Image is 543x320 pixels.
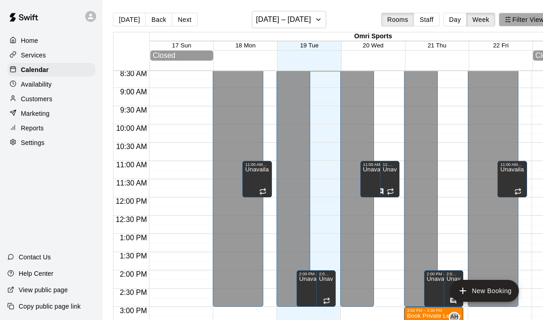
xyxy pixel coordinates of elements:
button: 22 Fri [493,42,508,49]
span: Recurring event [259,188,266,195]
a: Marketing [7,107,95,120]
button: Next [172,13,197,26]
a: Availability [7,77,95,91]
p: Calendar [21,65,49,74]
span: 11:00 AM [114,161,149,169]
div: 2:00 PM – 3:00 PM: Unavailable [297,270,330,307]
span: Recurring event [514,188,522,195]
span: 1:00 PM [118,234,149,242]
button: Week [466,13,495,26]
div: 11:00 AM – 12:00 PM: Unavailable [360,161,394,197]
button: 19 Tue [300,42,319,49]
span: Recurring event [323,297,330,305]
span: 12:30 PM [113,216,149,223]
a: Home [7,34,95,47]
a: Calendar [7,63,95,77]
div: 11:00 AM – 12:00 PM: Unavailable [242,161,272,197]
p: Help Center [19,269,53,278]
svg: Has notes [377,188,384,195]
div: 2:00 PM – 3:00 PM [299,272,328,276]
span: 10:30 AM [114,143,149,150]
button: Back [145,13,172,26]
span: 9:30 AM [118,106,149,114]
button: 18 Mon [236,42,256,49]
div: Closed [153,52,211,60]
div: 11:00 AM – 12:00 PM [383,162,397,167]
div: 2:00 PM – 3:00 PM: Unavailable [316,270,336,307]
span: 11:30 AM [114,179,149,187]
button: Rooms [381,13,414,26]
p: View public page [19,285,68,294]
p: Contact Us [19,253,51,262]
div: 11:00 AM – 12:00 PM [500,162,524,167]
a: Settings [7,136,95,150]
button: Day [443,13,467,26]
div: 11:00 AM – 12:00 PM: Unavailable [380,161,400,197]
p: Copy public page link [19,302,81,311]
button: 20 Wed [363,42,384,49]
button: 17 Sun [172,42,191,49]
div: 2:00 PM – 3:00 PM [427,272,455,276]
button: Staff [414,13,440,26]
span: 2:00 PM [118,270,149,278]
h6: [DATE] – [DATE] [256,13,311,26]
span: 9:00 AM [118,88,149,96]
span: Recurring event [387,188,394,195]
a: Customers [7,92,95,106]
div: 3:00 PM – 3:30 PM [407,308,461,313]
button: [DATE] – [DATE] [252,11,326,28]
span: 8:30 AM [118,70,149,77]
div: 11:00 AM – 12:00 PM [363,162,391,167]
div: 2:00 PM – 3:00 PM: Unavailable [444,270,463,307]
span: 10:00 AM [114,124,149,132]
p: Home [21,36,38,45]
button: 21 Thu [428,42,446,49]
div: 2:00 PM – 3:00 PM [319,272,333,276]
div: 11:00 AM – 12:00 PM: Unavailable [497,161,527,197]
a: Reports [7,121,95,135]
div: 2:00 PM – 3:00 PM: Unavailable [424,270,458,307]
p: Availability [21,80,52,89]
span: 1:30 PM [118,252,149,260]
span: 12:00 PM [113,197,149,205]
p: Settings [21,138,45,147]
span: 3:00 PM [118,307,149,315]
p: Marketing [21,109,50,118]
div: 2:00 PM – 3:00 PM [446,272,461,276]
p: Customers [21,94,52,103]
p: Services [21,51,46,60]
div: 11:00 AM – 12:00 PM [245,162,269,167]
span: 2:30 PM [118,289,149,296]
button: [DATE] [113,13,146,26]
p: Reports [21,124,44,133]
a: Services [7,48,95,62]
button: add [450,280,519,302]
